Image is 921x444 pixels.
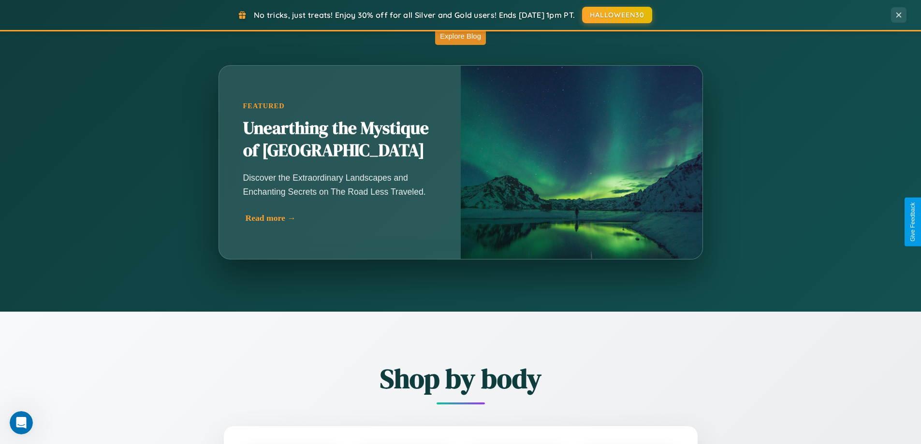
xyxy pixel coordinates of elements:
[435,27,486,45] button: Explore Blog
[582,7,652,23] button: HALLOWEEN30
[243,102,437,110] div: Featured
[246,213,439,223] div: Read more →
[254,10,575,20] span: No tricks, just treats! Enjoy 30% off for all Silver and Gold users! Ends [DATE] 1pm PT.
[10,411,33,434] iframe: Intercom live chat
[243,117,437,162] h2: Unearthing the Mystique of [GEOGRAPHIC_DATA]
[171,360,751,397] h2: Shop by body
[909,202,916,242] div: Give Feedback
[243,171,437,198] p: Discover the Extraordinary Landscapes and Enchanting Secrets on The Road Less Traveled.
